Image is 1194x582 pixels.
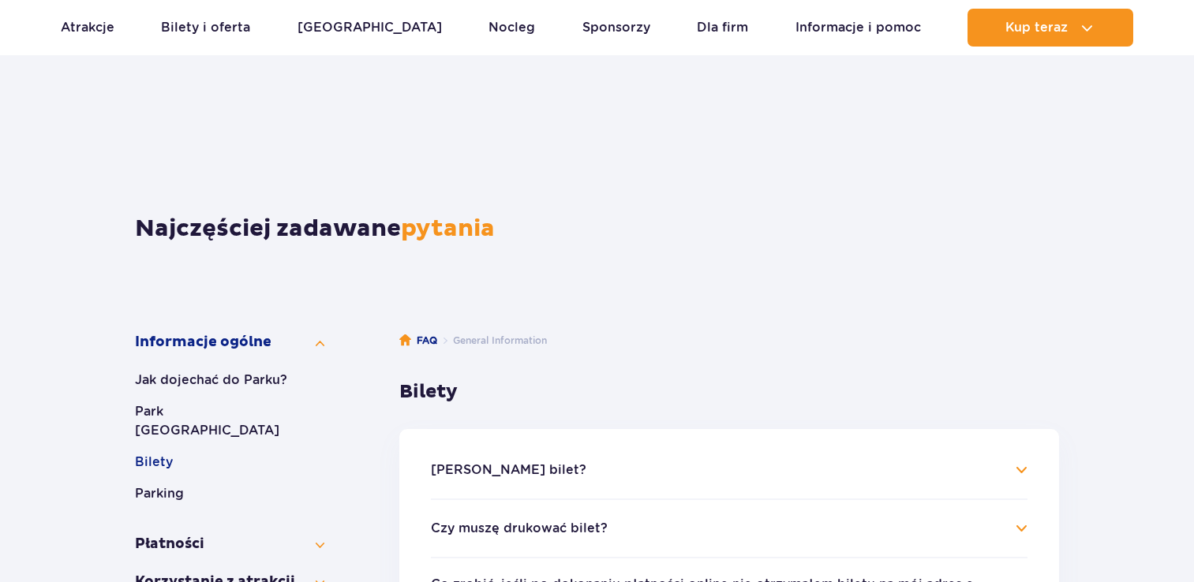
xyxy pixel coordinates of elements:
[161,9,250,47] a: Bilety i oferta
[431,463,586,477] button: [PERSON_NAME] bilet?
[488,9,535,47] a: Nocleg
[437,333,547,349] li: General Information
[401,214,495,243] span: pytania
[135,402,324,440] button: Park [GEOGRAPHIC_DATA]
[135,484,324,503] button: Parking
[399,380,1059,404] h3: Bilety
[135,371,324,390] button: Jak dojechać do Parku?
[135,535,324,554] button: Płatności
[795,9,921,47] a: Informacje i pomoc
[298,9,442,47] a: [GEOGRAPHIC_DATA]
[1005,21,1068,35] span: Kup teraz
[135,215,1059,243] h1: Najczęściej zadawane
[697,9,748,47] a: Dla firm
[399,333,437,349] a: FAQ
[61,9,114,47] a: Atrakcje
[968,9,1133,47] button: Kup teraz
[582,9,650,47] a: Sponsorzy
[135,333,324,352] button: Informacje ogólne
[135,453,324,472] button: Bilety
[431,521,608,535] button: Czy muszę drukować bilet?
